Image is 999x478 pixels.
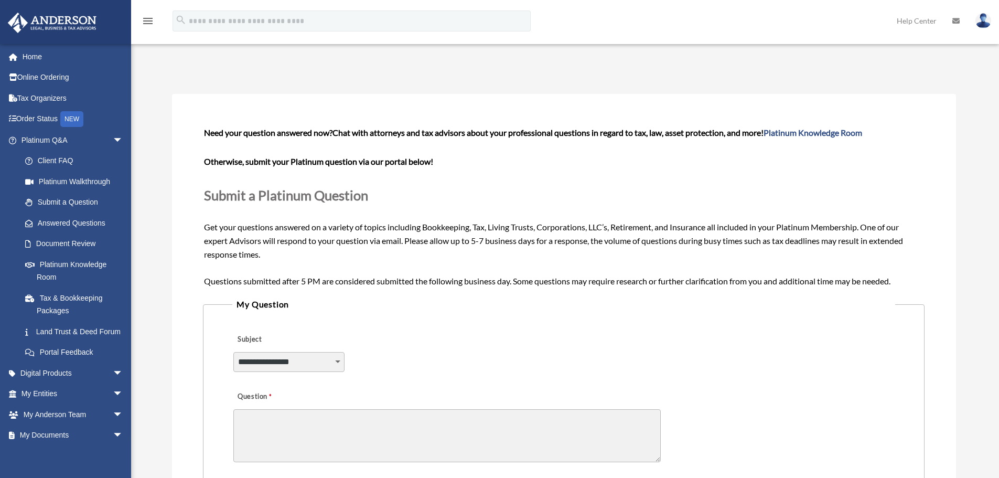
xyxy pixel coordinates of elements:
[204,187,368,203] span: Submit a Platinum Question
[142,15,154,27] i: menu
[15,288,139,321] a: Tax & Bookkeeping Packages
[113,363,134,384] span: arrow_drop_down
[7,384,139,405] a: My Entitiesarrow_drop_down
[113,130,134,151] span: arrow_drop_down
[233,333,333,347] label: Subject
[15,254,139,288] a: Platinum Knowledge Room
[7,109,139,130] a: Order StatusNEW
[7,130,139,151] a: Platinum Q&Aarrow_drop_down
[7,404,139,425] a: My Anderson Teamarrow_drop_down
[7,88,139,109] a: Tax Organizers
[975,13,991,28] img: User Pic
[332,128,862,137] span: Chat with attorneys and tax advisors about your professional questions in regard to tax, law, ass...
[204,128,923,285] span: Get your questions answered on a variety of topics including Bookkeeping, Tax, Living Trusts, Cor...
[7,46,139,67] a: Home
[7,363,139,384] a: Digital Productsarrow_drop_down
[204,156,433,166] b: Otherwise, submit your Platinum question via our portal below!
[204,128,332,137] span: Need your question answered now?
[232,297,895,312] legend: My Question
[7,425,139,446] a: My Documentsarrow_drop_down
[233,390,315,405] label: Question
[175,14,187,26] i: search
[15,213,139,233] a: Answered Questions
[60,111,83,127] div: NEW
[113,404,134,426] span: arrow_drop_down
[15,192,134,213] a: Submit a Question
[15,171,139,192] a: Platinum Walkthrough
[142,18,154,27] a: menu
[15,151,139,172] a: Client FAQ
[15,321,139,342] a: Land Trust & Deed Forum
[5,13,100,33] img: Anderson Advisors Platinum Portal
[113,384,134,405] span: arrow_drop_down
[15,342,139,363] a: Portal Feedback
[764,128,862,137] a: Platinum Knowledge Room
[113,425,134,447] span: arrow_drop_down
[15,233,139,254] a: Document Review
[7,67,139,88] a: Online Ordering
